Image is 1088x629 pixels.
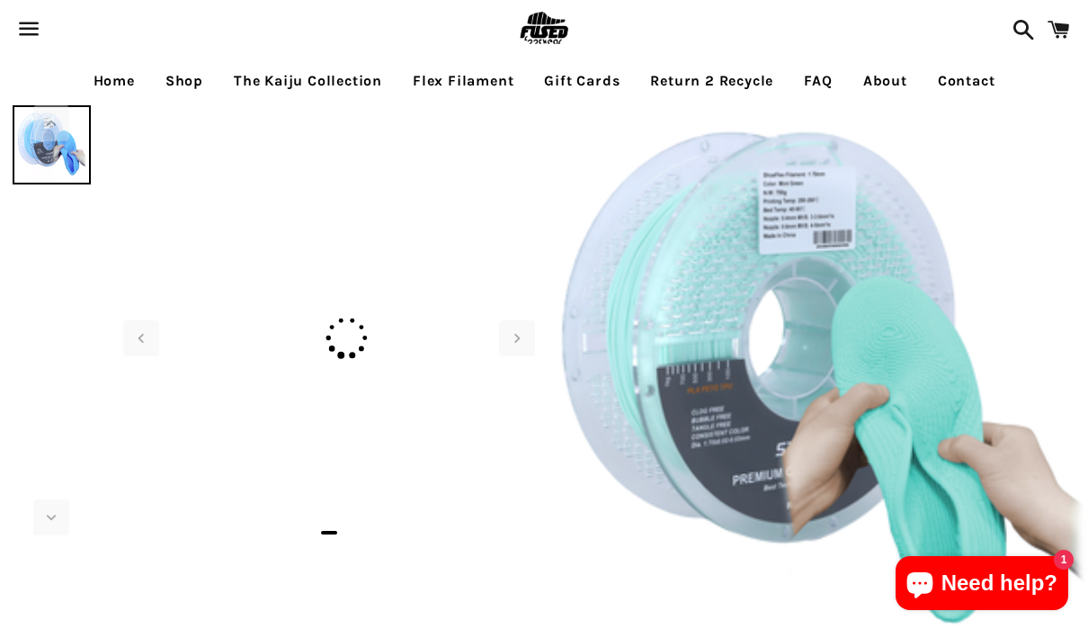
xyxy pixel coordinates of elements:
[499,320,535,356] div: Next slide
[80,58,148,103] a: Home
[924,58,1009,103] a: Contact
[637,58,787,103] a: Return 2 Recycle
[123,320,159,356] div: Previous slide
[399,58,527,103] a: Flex Filament
[152,58,217,103] a: Shop
[890,556,1074,615] inbox-online-store-chat: Shopify online store chat
[321,531,337,535] span: Go to slide 1
[850,58,921,103] a: About
[531,58,633,103] a: Gift Cards
[790,58,845,103] a: FAQ
[220,58,396,103] a: The Kaiju Collection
